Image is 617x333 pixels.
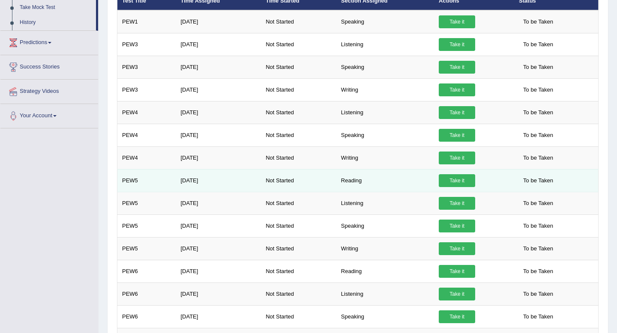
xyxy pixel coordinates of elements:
[261,214,336,237] td: Not Started
[519,152,557,164] span: To be Taken
[439,38,475,51] a: Take it
[519,197,557,210] span: To be Taken
[519,15,557,28] span: To be Taken
[439,242,475,255] a: Take it
[519,220,557,232] span: To be Taken
[261,169,336,192] td: Not Started
[176,169,261,192] td: [DATE]
[0,104,98,125] a: Your Account
[336,10,434,33] td: Speaking
[176,237,261,260] td: [DATE]
[261,56,336,78] td: Not Started
[117,169,176,192] td: PEW5
[261,78,336,101] td: Not Started
[261,305,336,328] td: Not Started
[117,56,176,78] td: PEW3
[336,214,434,237] td: Speaking
[117,146,176,169] td: PEW4
[117,214,176,237] td: PEW5
[176,10,261,33] td: [DATE]
[519,106,557,119] span: To be Taken
[439,129,475,142] a: Take it
[261,237,336,260] td: Not Started
[519,83,557,96] span: To be Taken
[336,56,434,78] td: Speaking
[336,124,434,146] td: Speaking
[336,146,434,169] td: Writing
[117,10,176,33] td: PEW1
[117,124,176,146] td: PEW4
[117,33,176,56] td: PEW3
[336,33,434,56] td: Listening
[176,214,261,237] td: [DATE]
[336,237,434,260] td: Writing
[439,83,475,96] a: Take it
[117,282,176,305] td: PEW6
[117,192,176,214] td: PEW5
[0,55,98,77] a: Success Stories
[176,146,261,169] td: [DATE]
[439,265,475,278] a: Take it
[117,78,176,101] td: PEW3
[261,33,336,56] td: Not Started
[117,101,176,124] td: PEW4
[0,31,98,52] a: Predictions
[519,129,557,142] span: To be Taken
[176,305,261,328] td: [DATE]
[261,260,336,282] td: Not Started
[261,10,336,33] td: Not Started
[439,106,475,119] a: Take it
[117,237,176,260] td: PEW5
[519,288,557,300] span: To be Taken
[336,305,434,328] td: Speaking
[439,220,475,232] a: Take it
[439,15,475,28] a: Take it
[16,15,96,30] a: History
[117,260,176,282] td: PEW6
[439,288,475,300] a: Take it
[176,101,261,124] td: [DATE]
[519,242,557,255] span: To be Taken
[439,310,475,323] a: Take it
[336,282,434,305] td: Listening
[261,146,336,169] td: Not Started
[439,174,475,187] a: Take it
[117,305,176,328] td: PEW6
[439,197,475,210] a: Take it
[176,282,261,305] td: [DATE]
[519,174,557,187] span: To be Taken
[439,61,475,74] a: Take it
[261,101,336,124] td: Not Started
[176,260,261,282] td: [DATE]
[519,61,557,74] span: To be Taken
[519,265,557,278] span: To be Taken
[261,124,336,146] td: Not Started
[336,101,434,124] td: Listening
[176,33,261,56] td: [DATE]
[519,38,557,51] span: To be Taken
[261,282,336,305] td: Not Started
[176,56,261,78] td: [DATE]
[336,192,434,214] td: Listening
[336,78,434,101] td: Writing
[176,124,261,146] td: [DATE]
[176,78,261,101] td: [DATE]
[176,192,261,214] td: [DATE]
[0,80,98,101] a: Strategy Videos
[336,169,434,192] td: Reading
[439,152,475,164] a: Take it
[261,192,336,214] td: Not Started
[336,260,434,282] td: Reading
[519,310,557,323] span: To be Taken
